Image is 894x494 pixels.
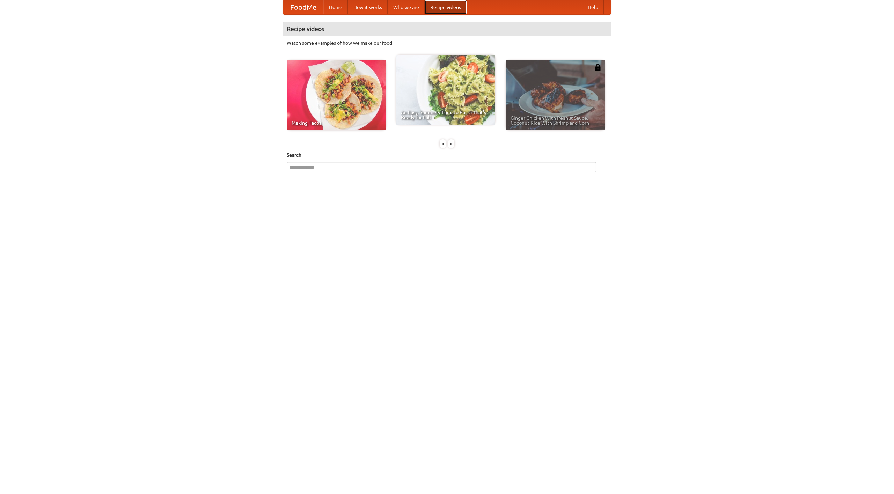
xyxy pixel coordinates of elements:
div: « [440,139,446,148]
img: 483408.png [594,64,601,71]
a: Making Tacos [287,60,386,130]
a: An Easy, Summery Tomato Pasta That's Ready for Fall [396,55,495,125]
a: Help [582,0,604,14]
a: Who we are [388,0,425,14]
a: Recipe videos [425,0,467,14]
h5: Search [287,152,607,158]
span: An Easy, Summery Tomato Pasta That's Ready for Fall [401,110,490,120]
a: How it works [348,0,388,14]
span: Making Tacos [292,120,381,125]
p: Watch some examples of how we make our food! [287,39,607,46]
h4: Recipe videos [283,22,611,36]
a: FoodMe [283,0,323,14]
div: » [448,139,454,148]
a: Home [323,0,348,14]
